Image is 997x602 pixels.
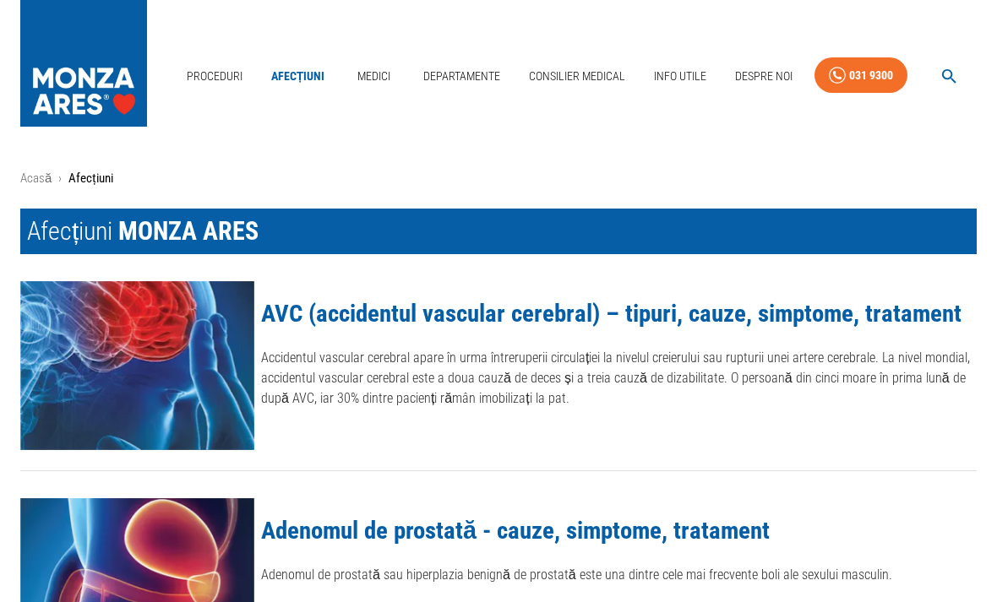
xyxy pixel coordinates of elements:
a: Departamente [417,59,507,94]
a: Info Utile [647,59,713,94]
span: MONZA ARES [118,216,259,246]
a: Medici [346,59,400,94]
p: Accidentul vascular cerebral apare în urma întreruperii circulației la nivelul creierului sau rup... [261,348,977,409]
p: Adenomul de prostată sau hiperplazia benignă de prostată este una dintre cele mai frecvente boli ... [261,565,977,585]
nav: breadcrumb [20,169,977,188]
div: 031 9300 [849,65,893,86]
a: Afecțiuni [264,59,332,94]
a: 031 9300 [814,57,907,94]
a: Consilier Medical [522,59,632,94]
a: Adenomul de prostată - cauze, simptome, tratament [261,516,770,545]
a: Proceduri [180,59,249,94]
p: Afecțiuni [68,169,112,188]
a: AVC (accidentul vascular cerebral) – tipuri, cauze, simptome, tratament [261,299,962,328]
a: Despre Noi [728,59,799,94]
img: AVC (accidentul vascular cerebral) – tipuri, cauze, simptome, tratament [20,281,254,450]
h1: Afecțiuni [20,209,977,254]
li: › [58,169,62,188]
a: Acasă [20,171,52,186]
